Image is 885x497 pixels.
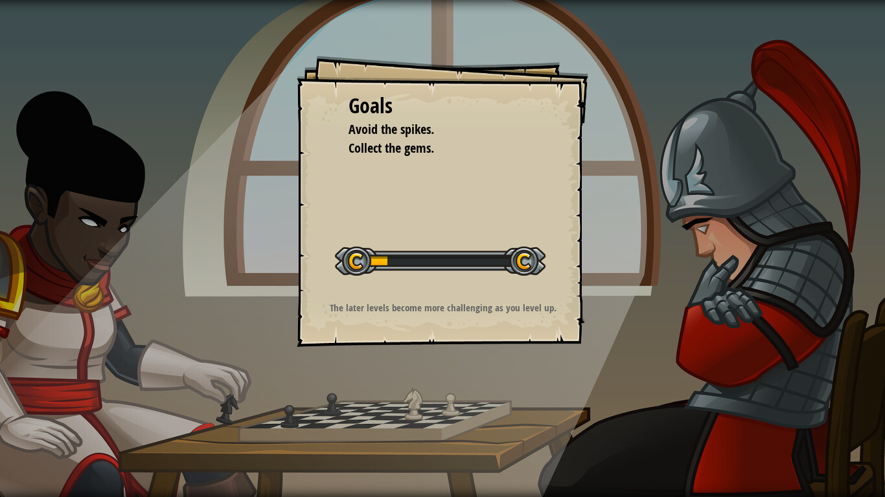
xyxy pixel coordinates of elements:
p: The later levels become more challenging as you level up. [313,301,573,315]
span: Collect the gems. [349,139,434,157]
div: Goals [349,91,536,121]
li: Avoid the spikes. [332,120,533,139]
span: Avoid the spikes. [349,120,434,138]
li: Collect the gems. [332,139,533,158]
